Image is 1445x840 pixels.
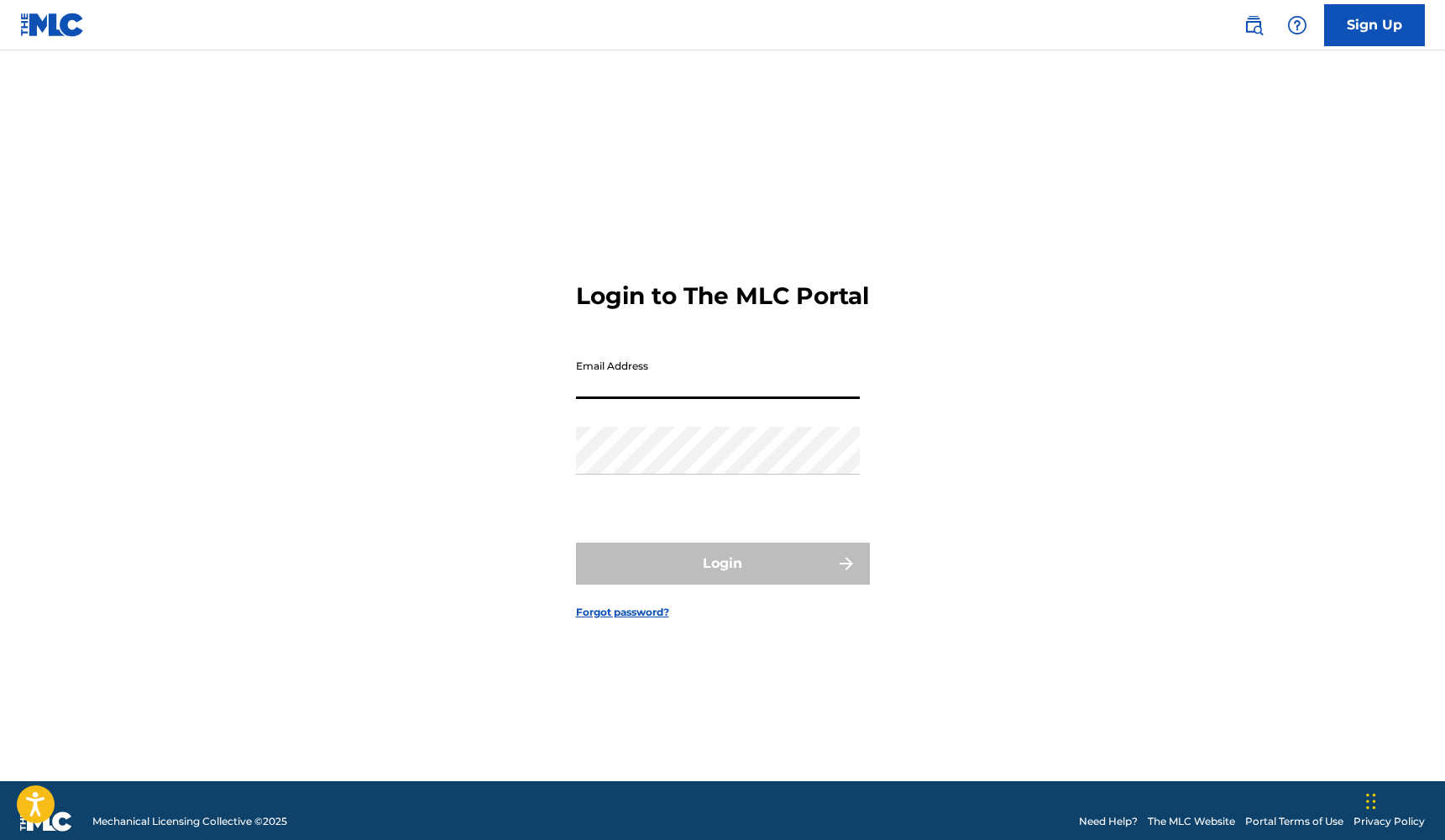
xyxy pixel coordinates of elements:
[1079,814,1138,829] a: Need Help?
[1243,15,1264,35] img: search
[576,281,869,311] h3: Login to The MLC Portal
[1366,776,1376,827] div: Drag
[1361,759,1445,840] iframe: Chat Widget
[1237,8,1270,42] a: Public Search
[92,814,287,829] span: Mechanical Licensing Collective © 2025
[1324,4,1425,46] a: Sign Up
[20,811,72,832] img: logo
[1287,15,1307,35] img: help
[576,605,669,620] a: Forgot password?
[1245,814,1343,829] a: Portal Terms of Use
[1353,814,1425,829] a: Privacy Policy
[20,13,85,37] img: MLC Logo
[1148,814,1235,829] a: The MLC Website
[1280,8,1314,42] div: Help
